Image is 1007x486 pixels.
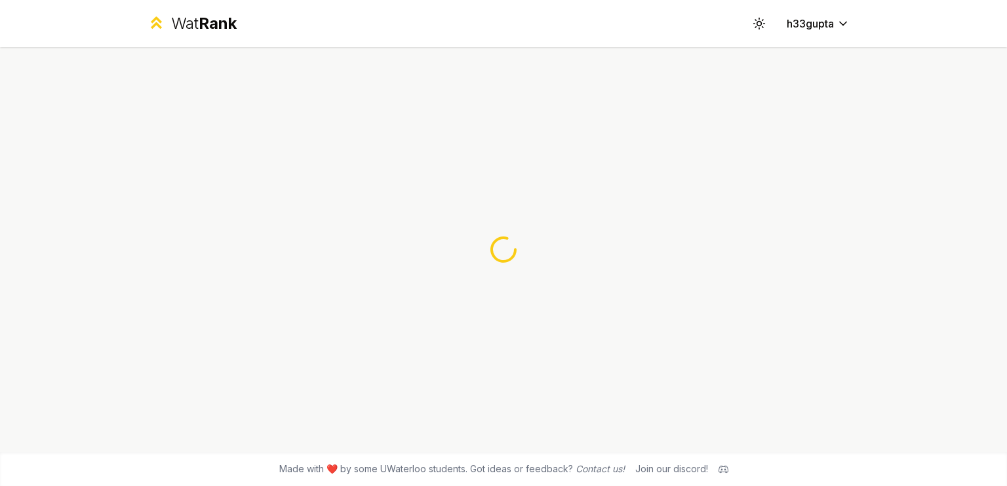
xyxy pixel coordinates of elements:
[635,462,708,476] div: Join our discord!
[199,14,237,33] span: Rank
[171,13,237,34] div: Wat
[279,462,625,476] span: Made with ❤️ by some UWaterloo students. Got ideas or feedback?
[776,12,860,35] button: h33gupta
[147,13,237,34] a: WatRank
[576,463,625,474] a: Contact us!
[787,16,834,31] span: h33gupta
